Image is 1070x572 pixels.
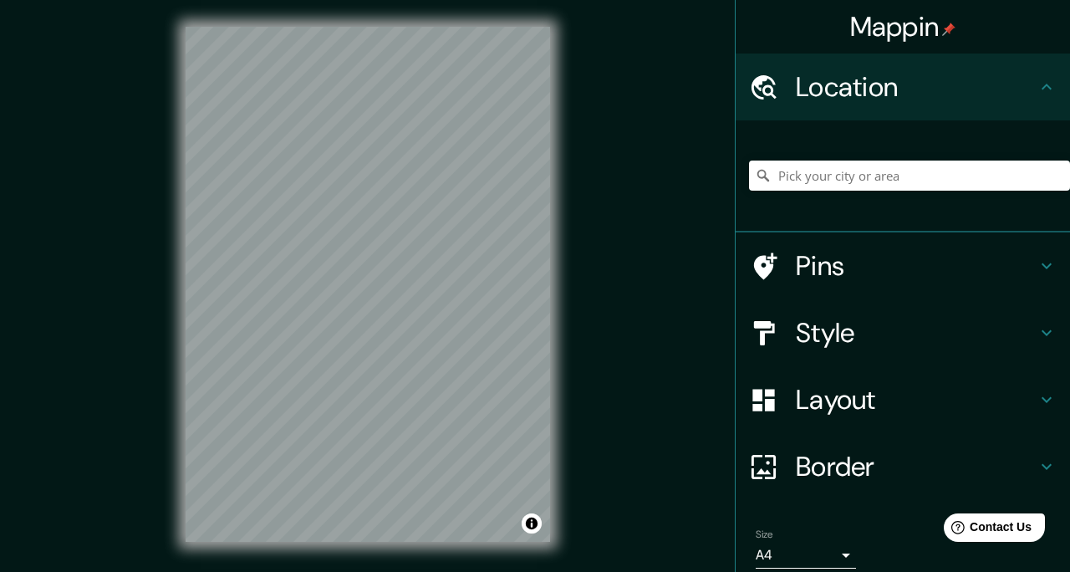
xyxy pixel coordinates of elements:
[736,366,1070,433] div: Layout
[186,27,550,542] canvas: Map
[796,249,1037,283] h4: Pins
[796,316,1037,350] h4: Style
[796,383,1037,416] h4: Layout
[796,450,1037,483] h4: Border
[736,54,1070,120] div: Location
[756,528,773,542] label: Size
[736,299,1070,366] div: Style
[736,232,1070,299] div: Pins
[796,70,1037,104] h4: Location
[736,433,1070,500] div: Border
[749,161,1070,191] input: Pick your city or area
[522,513,542,534] button: Toggle attribution
[756,542,856,569] div: A4
[921,507,1052,554] iframe: Help widget launcher
[942,23,955,36] img: pin-icon.png
[850,10,956,43] h4: Mappin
